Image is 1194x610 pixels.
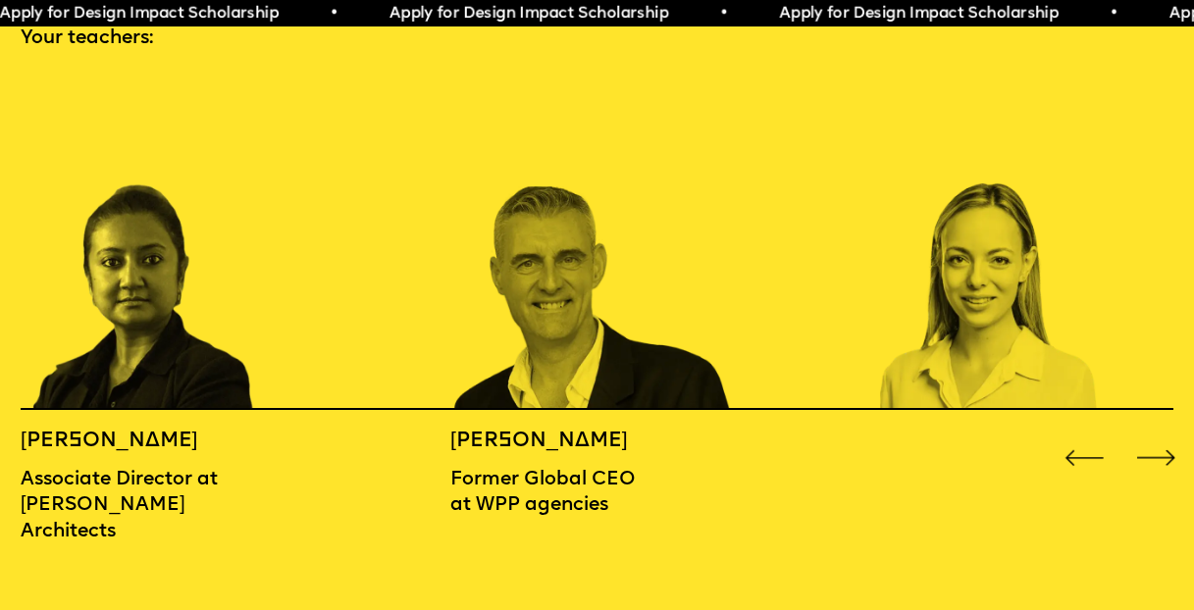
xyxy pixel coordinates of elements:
div: Previous slide [1061,434,1109,483]
p: Associate Director at [PERSON_NAME] Architects [21,467,235,545]
span: • [710,6,719,22]
span: • [1101,6,1110,22]
h5: [PERSON_NAME] [21,429,235,455]
div: 2 / 16 [21,76,307,411]
p: Former Global CEO at WPP agencies [450,467,665,520]
h5: [PERSON_NAME] [450,429,665,455]
div: 4 / 16 [880,76,1167,411]
span: • [321,6,330,22]
p: Your teachers: [21,25,1173,52]
div: 3 / 16 [450,76,737,411]
div: Next slide [1133,434,1181,483]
